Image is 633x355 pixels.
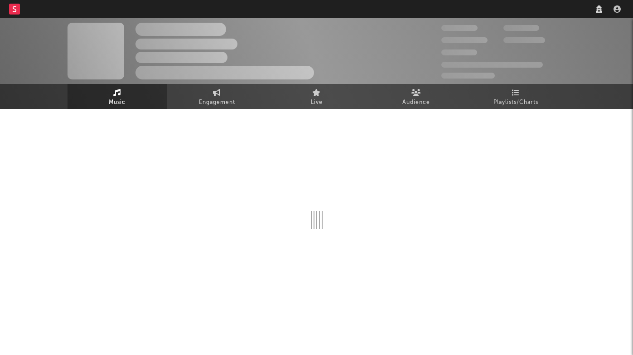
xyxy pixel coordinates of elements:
a: Music [68,84,167,109]
span: 300,000 [441,25,478,31]
span: 50,000,000 [441,37,488,43]
span: Live [311,97,323,108]
span: Playlists/Charts [493,97,538,108]
span: 100,000 [441,49,477,55]
a: Audience [367,84,466,109]
span: 100,000 [503,25,539,31]
span: Engagement [199,97,235,108]
span: Audience [402,97,430,108]
span: Music [109,97,126,108]
a: Engagement [167,84,267,109]
span: 1,000,000 [503,37,545,43]
a: Live [267,84,367,109]
a: Playlists/Charts [466,84,566,109]
span: 50,000,000 Monthly Listeners [441,62,543,68]
span: Jump Score: 85.0 [441,73,495,79]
